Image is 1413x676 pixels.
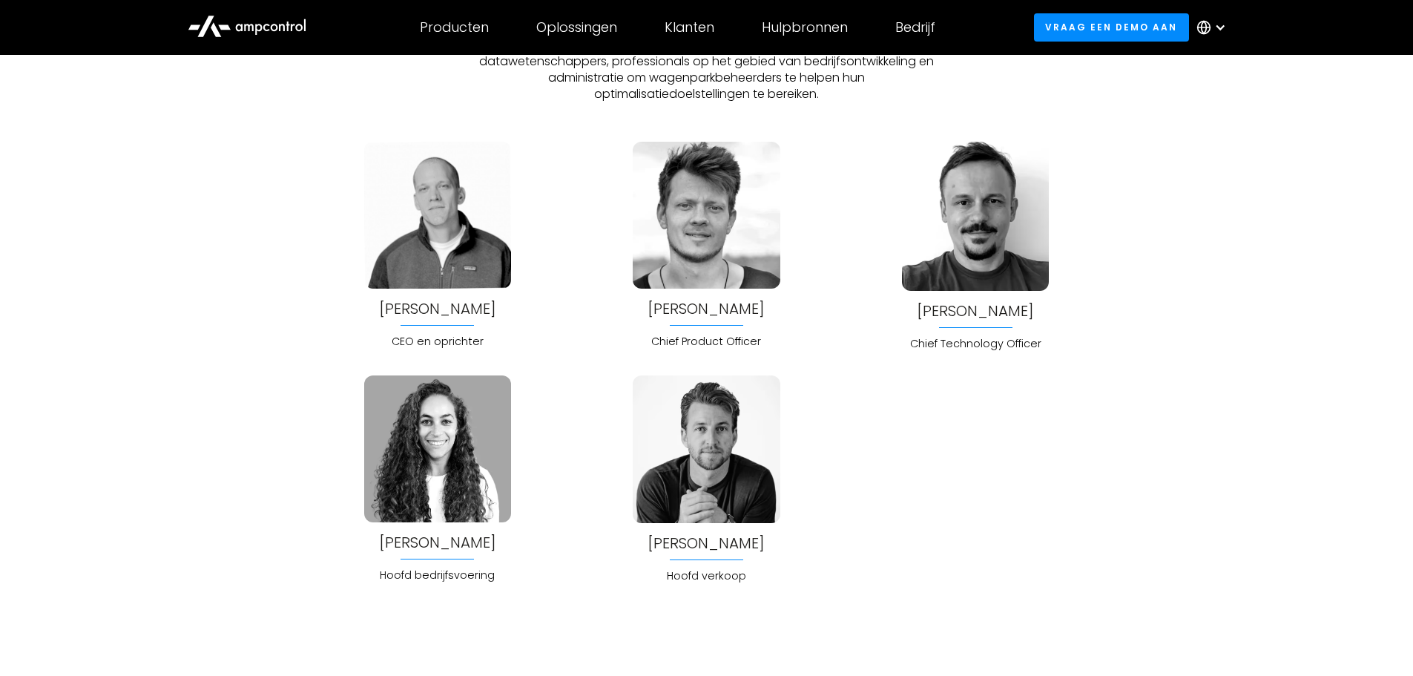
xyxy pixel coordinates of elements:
a: Vraag een demo aan [1034,13,1189,41]
img: Teamlid van Ampcontrol [633,375,780,523]
div: [PERSON_NAME] [648,535,765,551]
div: Klanten [665,19,714,36]
img: Teamlid van Ampcontrol [364,375,511,522]
a: View team member info [648,301,765,317]
div: Hoofd bedrijfsvoering [364,567,511,583]
img: Teamlid van Ampcontrol [364,142,511,289]
div: Bedrijf [895,19,935,36]
div: Oplossingen [536,19,617,36]
a: View team member info [648,535,765,551]
img: Teamlid van Ampcontrol [902,142,1049,291]
div: [PERSON_NAME] [648,301,765,317]
div: Hoofd verkoop [633,568,780,584]
div: Hulpbronnen [762,19,848,36]
div: [PERSON_NAME] [379,534,496,551]
div: CEO en oprichter [364,333,511,350]
div: Chief Product Officer [633,333,780,350]
div: [PERSON_NAME] [379,301,496,317]
div: Producten [420,19,489,36]
div: [PERSON_NAME] [917,303,1034,319]
a: View team member info [917,303,1034,319]
div: Chief Technology Officer [902,335,1049,352]
a: View team member info [379,301,496,317]
img: Teamlid van Ampcontrol [633,142,780,289]
a: View team member info [379,534,496,551]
